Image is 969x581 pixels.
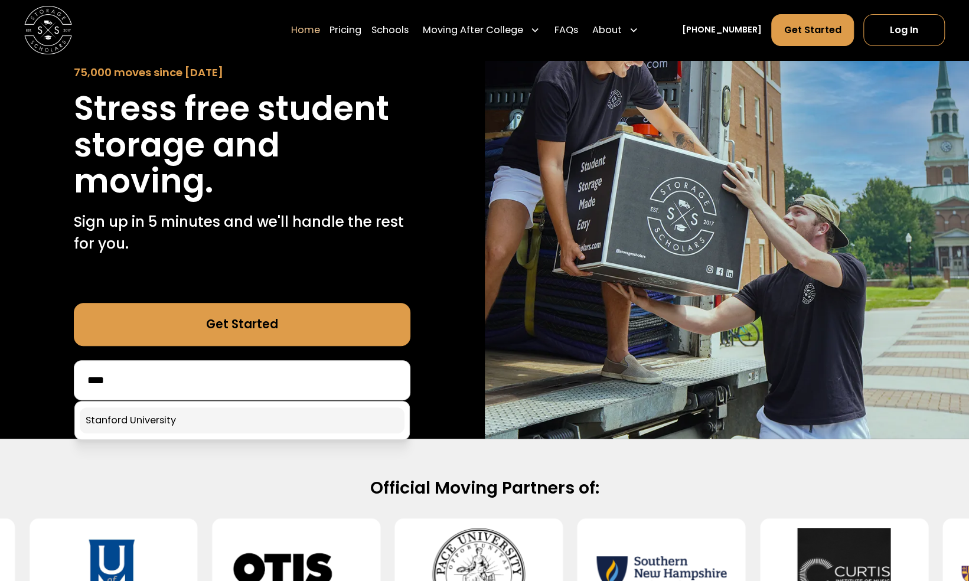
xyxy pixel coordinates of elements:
img: Storage Scholars main logo [24,6,72,54]
h1: Stress free student storage and moving. [74,90,410,200]
a: [PHONE_NUMBER] [682,24,762,36]
div: Moving After College [418,13,545,47]
p: Sign up in 5 minutes and we'll handle the rest for you. [74,211,410,254]
a: Pricing [329,13,361,47]
a: Get Started [74,303,410,346]
div: About [588,13,644,47]
div: 75,000 moves since [DATE] [74,64,410,80]
div: Moving After College [423,23,523,37]
a: Home [291,13,320,47]
a: Get Started [771,14,854,46]
a: FAQs [554,13,578,47]
h2: Official Moving Partners of: [100,477,869,499]
a: home [24,6,72,54]
div: About [592,23,622,37]
a: Log In [863,14,945,46]
a: Schools [371,13,408,47]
